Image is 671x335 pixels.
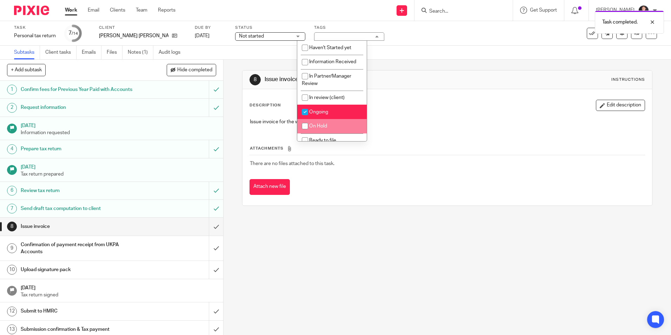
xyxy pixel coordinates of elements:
a: Work [65,7,77,14]
a: Clients [110,7,125,14]
a: Reports [158,7,175,14]
a: Team [136,7,147,14]
h1: Upload signature pack [21,264,141,275]
button: Hide completed [167,64,216,76]
a: Client tasks [45,46,77,59]
img: Nikhil%20(2).jpg [638,5,649,16]
div: Instructions [611,77,645,83]
a: Notes (1) [128,46,153,59]
div: 7 [7,204,17,214]
div: 4 [7,144,17,154]
div: 12 [7,307,17,316]
span: In review (client) [309,95,345,100]
h1: Submission confirmation & Tax payment [21,324,141,335]
p: Tax return prepared [21,171,217,178]
a: Audit logs [159,46,186,59]
div: Personal tax return [14,32,56,39]
label: Task [14,25,56,31]
h1: Issue invoice [21,221,141,232]
div: 7 [68,29,78,37]
h1: Confirm fees for Previous Year Paid with Accounts [21,84,141,95]
span: In Partner/Manager Review [302,74,351,86]
span: Hide completed [177,67,212,73]
a: Emails [82,46,101,59]
div: 8 [7,222,17,231]
span: [DATE] [195,33,210,38]
p: Task completed. [602,19,638,26]
p: [PERSON_NAME] [PERSON_NAME] [99,32,168,39]
p: Description [250,103,281,108]
p: Issue invoice for the work [250,118,644,125]
span: There are no files attached to this task. [250,161,334,166]
a: Subtasks [14,46,40,59]
span: Ready to file [309,138,336,143]
span: Information Received [309,59,356,64]
a: Files [107,46,122,59]
h1: Prepare tax return [21,144,141,154]
label: Due by [195,25,226,31]
small: /14 [72,32,78,35]
button: Attach new file [250,179,290,195]
div: 1 [7,85,17,94]
h1: Submit to HMRC [21,306,141,316]
span: Haven't Started yet [309,45,351,50]
h1: [DATE] [21,162,217,171]
span: Ongoing [309,110,328,114]
label: Tags [314,25,384,31]
div: 6 [7,186,17,196]
p: Information requested [21,129,217,136]
label: Client [99,25,186,31]
h1: Review tax return [21,185,141,196]
h1: Issue invoice [265,76,462,83]
h1: [DATE] [21,283,217,291]
span: On Hold [309,124,327,129]
h1: Confirmation of payment receipt from UKPA Accounts [21,239,141,257]
div: 8 [250,74,261,85]
p: Tax return signed [21,291,217,298]
a: Email [88,7,99,14]
h1: [DATE] [21,120,217,129]
h1: Request information [21,102,141,113]
span: Attachments [250,146,284,150]
div: 2 [7,103,17,113]
div: 9 [7,243,17,253]
div: 10 [7,265,17,275]
div: 13 [7,324,17,334]
img: Pixie [14,6,49,15]
span: Not started [239,34,264,39]
button: Edit description [596,100,645,111]
button: + Add subtask [7,64,46,76]
label: Status [235,25,305,31]
h1: Send draft tax computation to client [21,203,141,214]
